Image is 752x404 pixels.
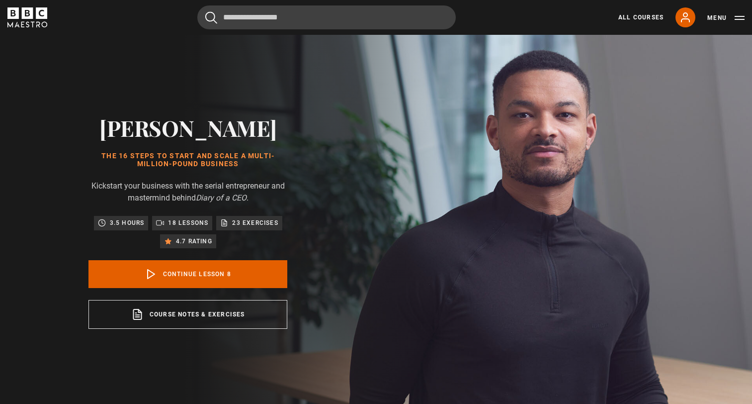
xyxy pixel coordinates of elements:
[168,218,208,228] p: 18 lessons
[707,13,745,23] button: Toggle navigation
[110,218,145,228] p: 3.5 hours
[88,260,287,288] a: Continue lesson 8
[7,7,47,27] svg: BBC Maestro
[88,152,287,168] h1: The 16 Steps to Start and Scale a Multi-Million-Pound Business
[88,115,287,140] h2: [PERSON_NAME]
[88,180,287,204] p: Kickstart your business with the serial entrepreneur and mastermind behind .
[618,13,664,22] a: All Courses
[197,5,456,29] input: Search
[196,193,247,202] i: Diary of a CEO
[176,236,212,246] p: 4.7 rating
[232,218,278,228] p: 23 exercises
[205,11,217,24] button: Submit the search query
[88,300,287,329] a: Course notes & exercises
